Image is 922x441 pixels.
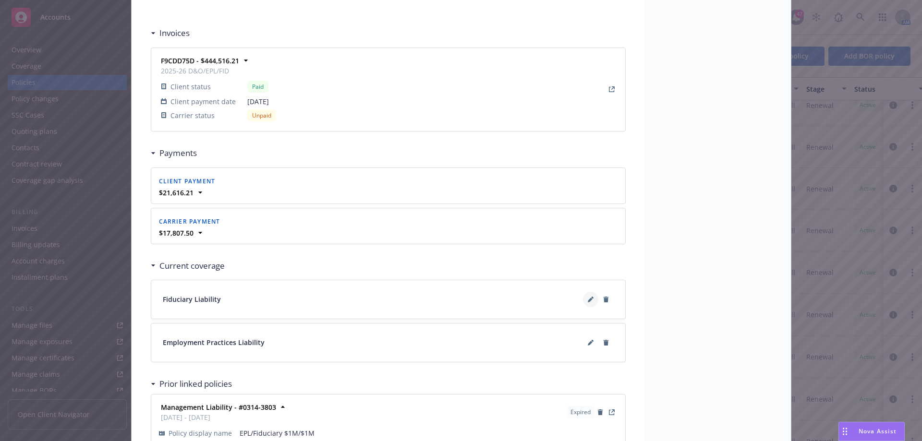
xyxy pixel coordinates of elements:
strong: Management Liability - #0314-3803 [161,403,276,412]
h3: Current coverage [159,260,225,272]
div: Drag to move [839,422,851,441]
span: EPL/Fiduciary $1M/$1M [240,428,618,438]
button: Nova Assist [838,422,905,441]
span: Carrier payment [159,217,220,226]
span: Carrier status [170,110,215,120]
span: Nova Assist [859,427,897,435]
span: Fiduciary Liability [163,294,221,304]
div: Invoices [151,27,190,39]
div: Payments [151,147,197,159]
h3: Prior linked policies [159,378,232,390]
strong: $17,807.50 [159,228,194,238]
h3: Payments [159,147,197,159]
strong: F9CDD75D - $444,516.21 [161,56,239,65]
a: View Invoice [606,83,618,95]
span: Expired [570,408,591,417]
div: Prior linked policies [151,378,232,390]
div: Current coverage [151,260,225,272]
span: Client payment date [170,96,236,107]
span: [DATE] - [DATE] [161,412,276,422]
span: 2025-26 D&O/EPL/FID [161,66,276,76]
span: Client payment [159,177,216,185]
h3: Invoices [159,27,190,39]
span: Client status [170,82,211,92]
strong: $21,616.21 [159,188,194,197]
a: View Policy [606,406,618,418]
div: Unpaid [247,109,276,121]
span: Employment Practices Liability [163,337,265,347]
span: [DATE] [247,96,276,107]
div: Paid [247,81,268,93]
span: Policy display name [169,428,232,438]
